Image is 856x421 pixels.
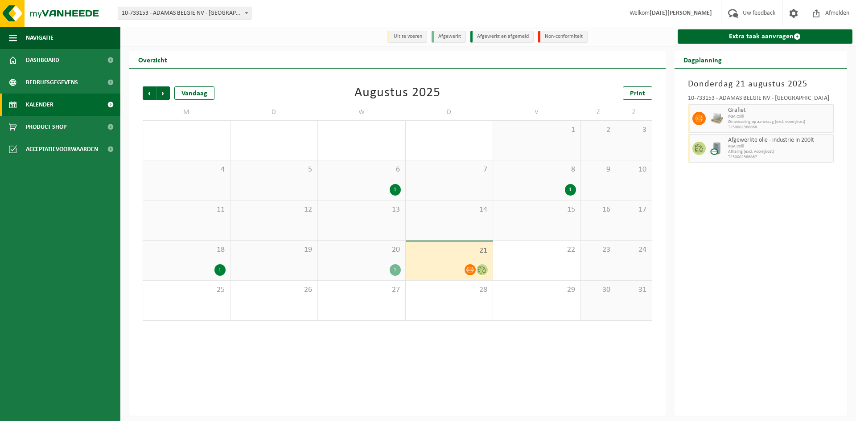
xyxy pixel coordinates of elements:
div: Vandaag [174,86,214,100]
span: 2 [585,125,612,135]
a: Print [623,86,652,100]
span: 8 [498,165,576,175]
span: 24 [621,245,647,255]
span: Vorige [143,86,156,100]
span: 31 [621,285,647,295]
h3: Donderdag 21 augustus 2025 [688,78,834,91]
td: M [143,104,230,120]
span: 23 [585,245,612,255]
span: Bedrijfsgegevens [26,71,78,94]
span: T250002366868 [728,125,831,130]
span: 30 [585,285,612,295]
li: Afgewerkt [432,31,466,43]
span: T250002366867 [728,155,831,160]
div: 10-733153 - ADAMAS BELGIE NV - [GEOGRAPHIC_DATA] [688,95,834,104]
span: 27 [322,285,401,295]
span: KGA Colli [728,114,831,119]
span: 10-733153 - ADAMAS BELGIE NV - HERENTALS [118,7,251,20]
span: 19 [235,245,313,255]
span: Product Shop [26,116,66,138]
span: Afhaling (excl. voorrijkost) [728,149,831,155]
span: Grafiet [728,107,831,114]
span: 10 [621,165,647,175]
span: 4 [148,165,226,175]
span: 13 [322,205,401,215]
span: 1 [498,125,576,135]
span: 17 [621,205,647,215]
div: 1 [390,184,401,196]
span: Print [630,90,645,97]
span: Omwisseling op aanvraag (excl. voorrijkost) [728,119,831,125]
span: 15 [498,205,576,215]
li: Uit te voeren [387,31,427,43]
span: 20 [322,245,401,255]
td: D [230,104,318,120]
span: Kalender [26,94,53,116]
span: 26 [235,285,313,295]
h2: Dagplanning [675,51,731,68]
span: KGA Colli [728,144,831,149]
div: 1 [214,264,226,276]
span: 11 [148,205,226,215]
span: 22 [498,245,576,255]
span: Afgewerkte olie - industrie in 200lt [728,137,831,144]
a: Extra taak aanvragen [678,29,853,44]
span: 7 [410,165,489,175]
div: 1 [390,264,401,276]
td: Z [581,104,617,120]
div: Augustus 2025 [354,86,440,100]
span: 28 [410,285,489,295]
strong: [DATE][PERSON_NAME] [650,10,712,16]
td: V [493,104,581,120]
td: Z [616,104,652,120]
span: 6 [322,165,401,175]
td: W [318,104,406,120]
span: 25 [148,285,226,295]
img: LP-PA-00000-WDN-11 [710,112,724,125]
li: Non-conformiteit [538,31,588,43]
h2: Overzicht [129,51,176,68]
span: Dashboard [26,49,59,71]
span: Volgende [156,86,170,100]
span: 3 [621,125,647,135]
li: Afgewerkt en afgemeld [470,31,534,43]
span: Navigatie [26,27,53,49]
span: Acceptatievoorwaarden [26,138,98,160]
span: 14 [410,205,489,215]
span: 12 [235,205,313,215]
td: D [406,104,494,120]
span: 9 [585,165,612,175]
span: 16 [585,205,612,215]
span: 5 [235,165,313,175]
span: 29 [498,285,576,295]
div: 1 [565,184,576,196]
span: 18 [148,245,226,255]
span: 21 [410,246,489,256]
img: LP-LD-00200-CU [710,142,724,155]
